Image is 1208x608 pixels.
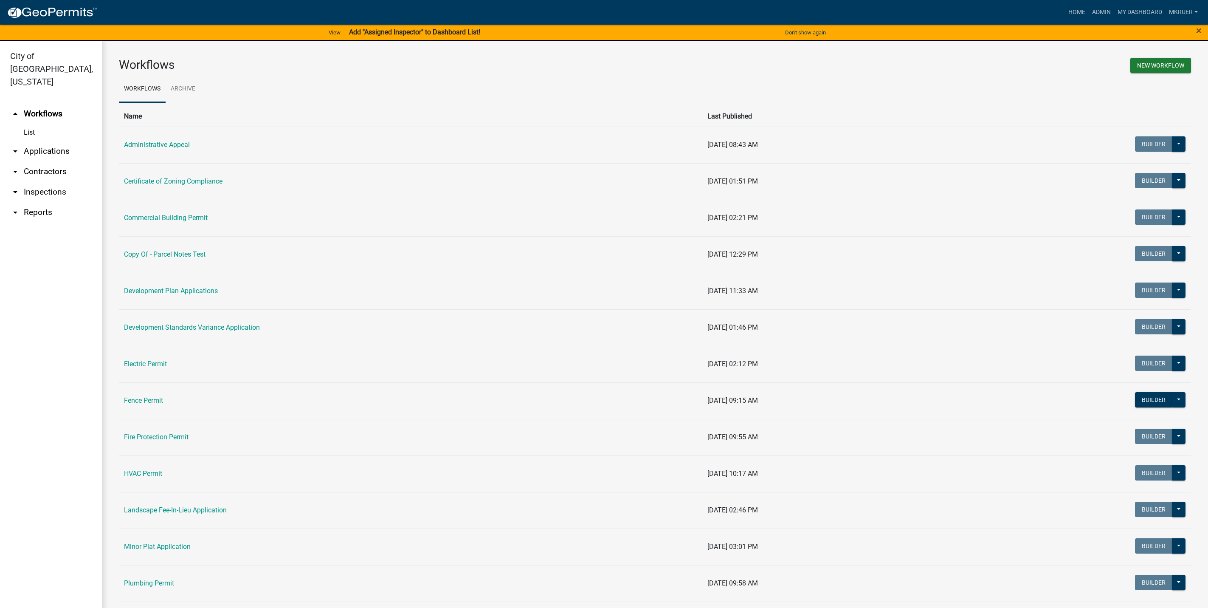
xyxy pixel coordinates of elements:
button: Builder [1135,283,1172,298]
span: [DATE] 10:17 AM [707,469,758,478]
span: [DATE] 12:29 PM [707,250,758,258]
a: Commercial Building Permit [124,214,208,222]
a: Fire Protection Permit [124,433,189,441]
a: Electric Permit [124,360,167,368]
button: Builder [1135,246,1172,261]
a: My Dashboard [1114,4,1166,20]
th: Last Published [702,106,945,127]
span: [DATE] 02:12 PM [707,360,758,368]
span: [DATE] 08:43 AM [707,141,758,149]
span: [DATE] 02:46 PM [707,506,758,514]
h3: Workflows [119,58,649,72]
span: × [1196,25,1202,37]
a: Admin [1089,4,1114,20]
button: Builder [1135,429,1172,444]
button: New Workflow [1130,58,1191,73]
span: [DATE] 02:21 PM [707,214,758,222]
button: Builder [1135,502,1172,517]
a: Landscape Fee-In-Lieu Application [124,506,227,514]
a: mkruer [1166,4,1201,20]
a: Fence Permit [124,396,163,404]
a: Development Plan Applications [124,287,218,295]
a: Development Standards Variance Application [124,323,260,331]
a: Home [1065,4,1089,20]
button: Builder [1135,538,1172,554]
button: Builder [1135,209,1172,225]
button: Builder [1135,356,1172,371]
button: Don't show again [782,25,829,40]
i: arrow_drop_up [10,109,20,119]
span: [DATE] 09:15 AM [707,396,758,404]
a: Minor Plat Application [124,543,191,551]
i: arrow_drop_down [10,187,20,197]
button: Builder [1135,392,1172,407]
span: [DATE] 01:46 PM [707,323,758,331]
span: [DATE] 03:01 PM [707,543,758,551]
a: Copy Of - Parcel Notes Test [124,250,206,258]
i: arrow_drop_down [10,146,20,156]
span: [DATE] 11:33 AM [707,287,758,295]
a: HVAC Permit [124,469,162,478]
button: Close [1196,25,1202,36]
a: Workflows [119,76,166,103]
span: [DATE] 01:51 PM [707,177,758,185]
a: Plumbing Permit [124,579,174,587]
button: Builder [1135,319,1172,334]
strong: Add "Assigned Inspector" to Dashboard List! [349,28,480,36]
button: Builder [1135,173,1172,188]
a: View [325,25,344,40]
span: [DATE] 09:58 AM [707,579,758,587]
a: Archive [166,76,200,103]
button: Builder [1135,575,1172,590]
span: [DATE] 09:55 AM [707,433,758,441]
button: Builder [1135,136,1172,152]
i: arrow_drop_down [10,207,20,218]
a: Administrative Appeal [124,141,190,149]
th: Name [119,106,702,127]
a: Certificate of Zoning Compliance [124,177,222,185]
button: Builder [1135,465,1172,481]
i: arrow_drop_down [10,167,20,177]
